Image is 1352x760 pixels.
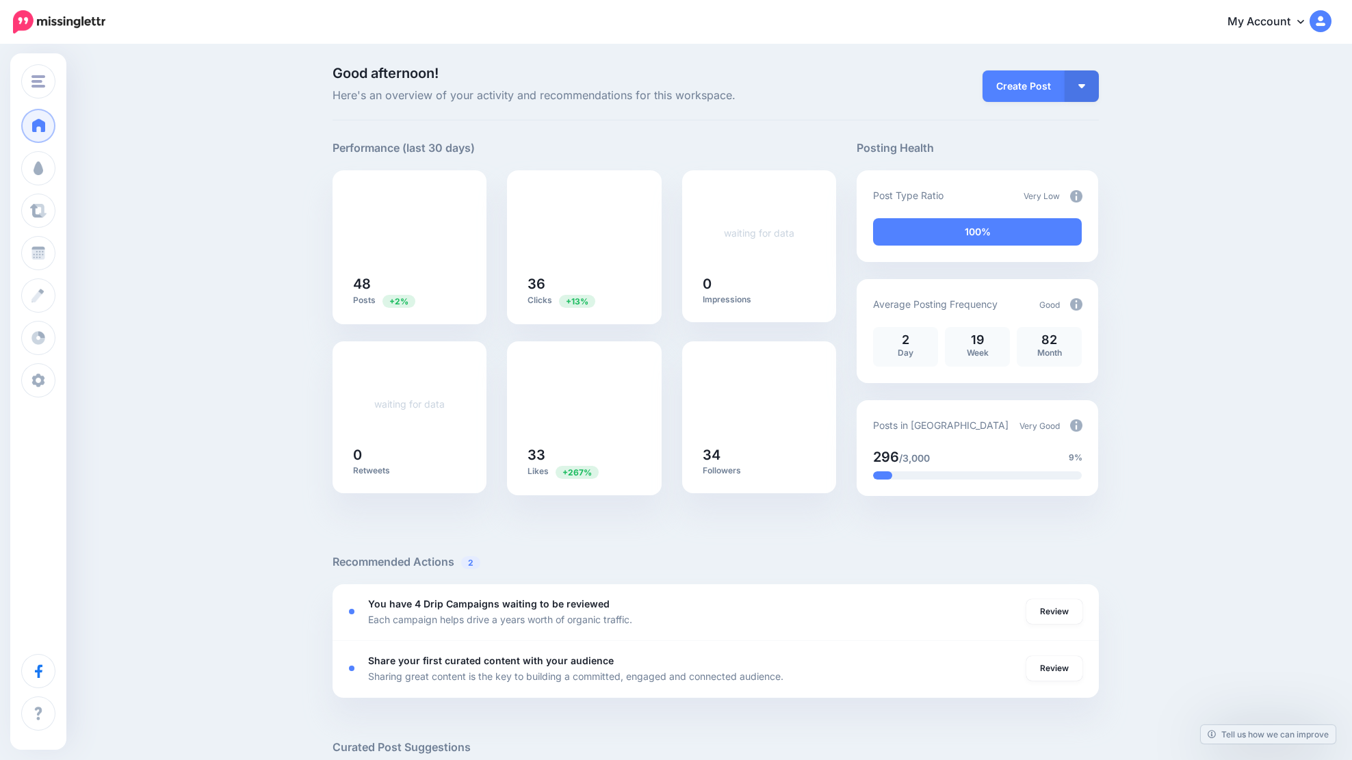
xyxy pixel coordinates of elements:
img: info-circle-grey.png [1070,190,1082,202]
span: Good [1039,300,1060,310]
h5: 33 [528,448,641,462]
p: 2 [880,334,931,346]
a: Tell us how we can improve [1201,725,1336,744]
p: 19 [952,334,1003,346]
a: waiting for data [374,398,445,410]
h5: 0 [353,448,467,462]
p: Clicks [528,294,641,307]
h5: Curated Post Suggestions [333,739,1099,756]
p: Posts in [GEOGRAPHIC_DATA] [873,417,1009,433]
span: Previous period: 47 [382,295,415,308]
a: My Account [1214,5,1331,39]
span: Very Low [1024,191,1060,201]
span: 2 [461,556,480,569]
div: <div class='status-dot small red margin-right'></div>Error [349,609,354,614]
b: Share your first curated content with your audience [368,655,614,666]
p: Each campaign helps drive a years worth of organic traffic. [368,612,632,627]
span: Good afternoon! [333,65,439,81]
span: Previous period: 32 [559,295,595,308]
a: Review [1026,599,1082,624]
img: menu.png [31,75,45,88]
span: /3,000 [899,452,930,464]
p: Sharing great content is the key to building a committed, engaged and connected audience. [368,668,783,684]
b: You have 4 Drip Campaigns waiting to be reviewed [368,598,610,610]
h5: 34 [703,448,816,462]
p: Likes [528,465,641,478]
a: waiting for data [724,227,794,239]
img: info-circle-grey.png [1070,298,1082,311]
h5: Recommended Actions [333,553,1099,571]
p: Posts [353,294,467,307]
div: <div class='status-dot small red margin-right'></div>Error [349,666,354,671]
p: Impressions [703,294,816,305]
p: Followers [703,465,816,476]
h5: 48 [353,277,467,291]
a: Create Post [983,70,1065,102]
span: 9% [1069,451,1082,464]
p: Post Type Ratio [873,187,944,203]
span: Here's an overview of your activity and recommendations for this workspace. [333,87,837,105]
h5: 36 [528,277,641,291]
span: Previous period: 9 [556,466,599,479]
div: 9% of your posts in the last 30 days have been from Drip Campaigns [873,471,892,480]
p: Average Posting Frequency [873,296,998,312]
span: Day [898,348,913,358]
img: Missinglettr [13,10,105,34]
img: info-circle-grey.png [1070,419,1082,432]
h5: 0 [703,277,816,291]
img: arrow-down-white.png [1078,84,1085,88]
h5: Posting Health [857,140,1098,157]
div: 100% of your posts in the last 30 days have been from Drip Campaigns [873,218,1082,246]
span: Week [967,348,989,358]
p: 82 [1024,334,1075,346]
span: Very Good [1019,421,1060,431]
span: Month [1037,348,1062,358]
a: Review [1026,656,1082,681]
h5: Performance (last 30 days) [333,140,475,157]
span: 296 [873,449,899,465]
p: Retweets [353,465,467,476]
